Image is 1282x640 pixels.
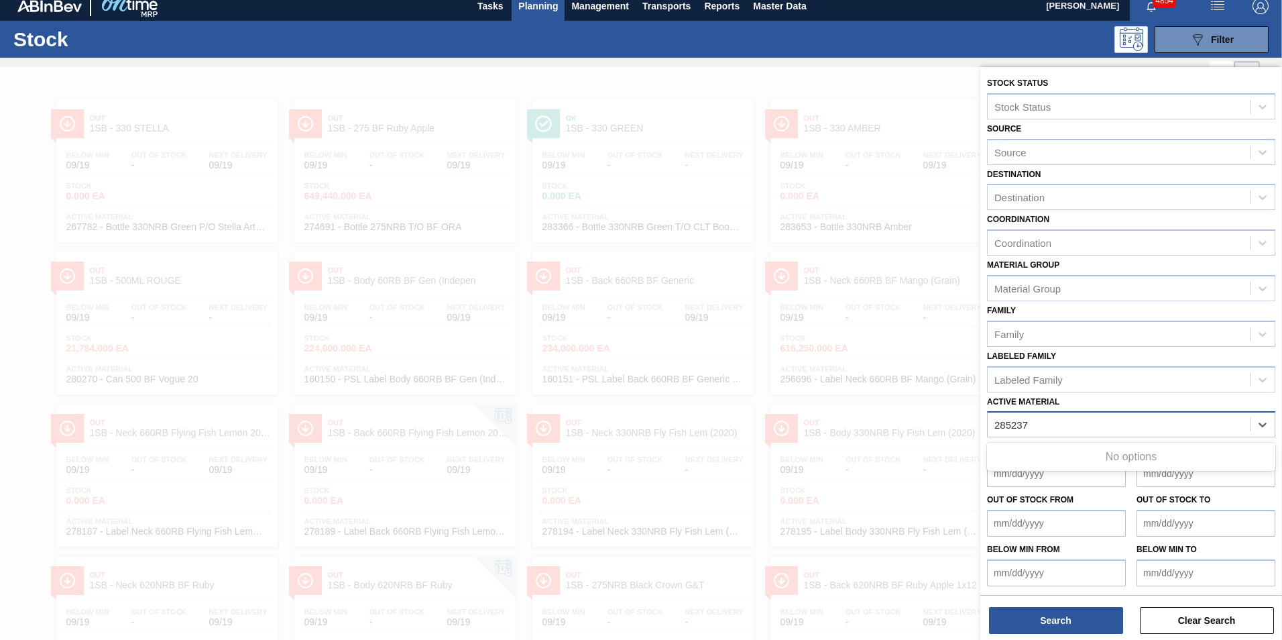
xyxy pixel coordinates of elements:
h1: Stock [13,32,214,47]
input: mm/dd/yyyy [987,559,1126,586]
label: Destination [987,170,1041,179]
label: Active Material [987,397,1059,407]
label: Stock Status [987,78,1048,88]
label: Below Min from [987,545,1060,554]
span: Filter [1211,34,1234,45]
label: Out of Stock from [987,495,1073,504]
label: Source [987,124,1021,134]
div: List Vision [1210,61,1234,87]
label: Family [987,306,1016,315]
div: Stock Status [994,101,1051,112]
div: Family [994,328,1024,339]
div: Programming: no user selected [1114,26,1148,53]
button: Filter [1155,26,1269,53]
input: mm/dd/yyyy [1137,460,1275,487]
input: mm/dd/yyyy [987,510,1126,537]
div: Labeled Family [994,374,1063,385]
div: Coordination [994,237,1051,249]
div: Card Vision [1234,61,1260,87]
input: mm/dd/yyyy [1137,510,1275,537]
label: Out of Stock to [1137,495,1210,504]
label: Below Min to [1137,545,1197,554]
div: No options [987,445,1275,468]
input: mm/dd/yyyy [987,460,1126,487]
div: Material Group [994,282,1061,294]
div: Destination [994,192,1045,203]
label: Labeled Family [987,352,1056,361]
label: Material Group [987,260,1059,270]
div: Source [994,146,1027,158]
label: Coordination [987,215,1049,224]
input: mm/dd/yyyy [1137,559,1275,586]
